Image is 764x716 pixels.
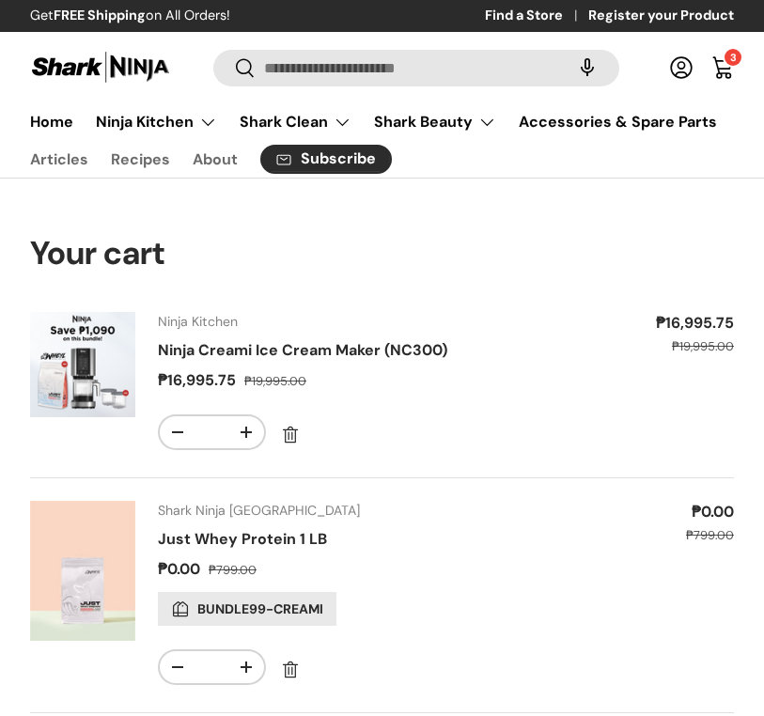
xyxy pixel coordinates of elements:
summary: Shark Beauty [363,103,507,141]
span: 3 [730,51,737,64]
dd: ₱16,995.75 [563,312,734,335]
ul: Discount [158,592,512,627]
a: Ninja Creami Ice Cream Maker (NC300) [158,340,447,360]
a: Remove [273,653,307,687]
a: Find a Store [485,6,588,26]
a: Articles [30,141,88,178]
a: About [193,141,238,178]
a: Register your Product [588,6,734,26]
a: Accessories & Spare Parts [519,103,717,140]
h1: Your cart [30,233,734,275]
div: Shark Ninja [GEOGRAPHIC_DATA] [158,501,512,521]
s: ₱799.00 [686,527,734,543]
a: Ninja Kitchen [96,103,217,141]
a: Recipes [111,141,170,178]
strong: FREE Shipping [54,7,146,23]
s: ₱799.00 [209,562,257,578]
a: Home [30,103,73,140]
dd: ₱16,995.75 [158,370,241,390]
dd: ₱0.00 [158,559,205,579]
s: ₱19,995.00 [672,338,734,354]
a: Remove [273,418,307,452]
a: Just Whey Protein 1 LB [158,529,327,549]
summary: Ninja Kitchen [85,103,228,141]
input: Quantity [195,651,228,683]
div: Ninja Kitchen [158,312,540,332]
nav: Primary [30,103,734,141]
span: Subscribe [301,151,376,166]
p: Get on All Orders! [30,6,230,26]
speech-search-button: Search by voice [557,47,617,88]
s: ₱19,995.00 [244,373,306,389]
img: Shark Ninja Philippines [30,49,171,86]
input: Quantity [195,416,228,448]
a: Shark Clean [240,103,351,141]
a: Subscribe [260,145,392,174]
div: BUNDLE99-CREAMI [158,592,336,626]
nav: Secondary [30,141,734,178]
dd: ₱0.00 [535,501,735,523]
summary: Shark Clean [228,103,363,141]
a: Shark Beauty [374,103,496,141]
